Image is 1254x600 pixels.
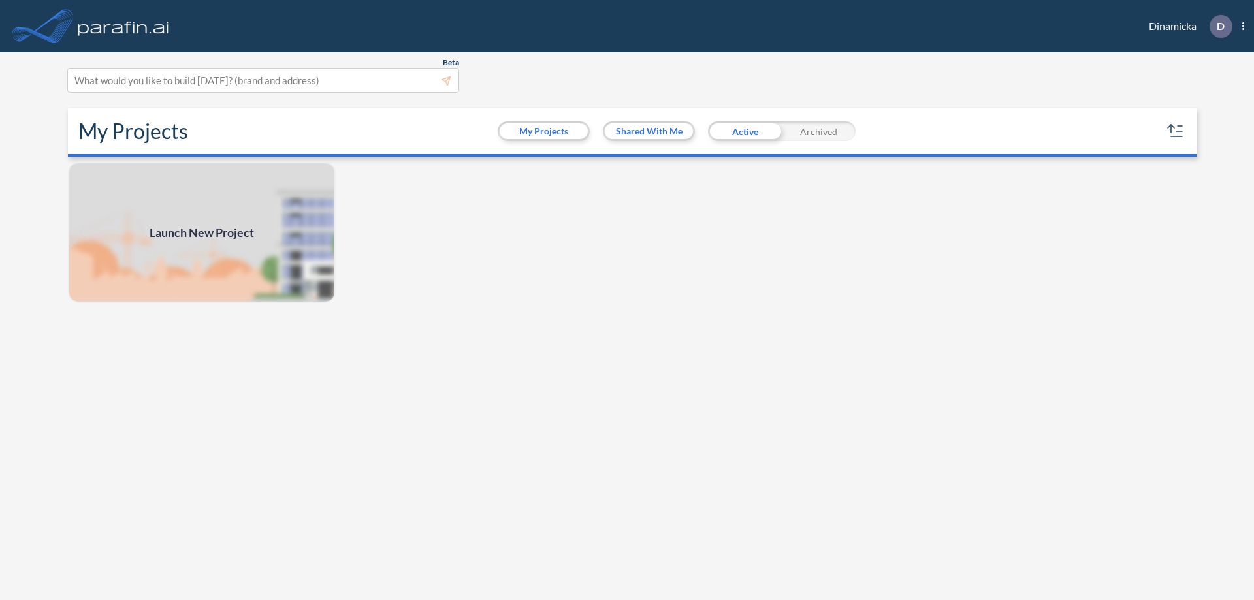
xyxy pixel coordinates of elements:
[68,162,336,303] a: Launch New Project
[75,13,172,39] img: logo
[605,123,693,139] button: Shared With Me
[78,119,188,144] h2: My Projects
[782,121,856,141] div: Archived
[150,224,254,242] span: Launch New Project
[68,162,336,303] img: add
[1129,15,1244,38] div: Dinamicka
[443,57,459,68] span: Beta
[1165,121,1186,142] button: sort
[1217,20,1225,32] p: D
[500,123,588,139] button: My Projects
[708,121,782,141] div: Active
